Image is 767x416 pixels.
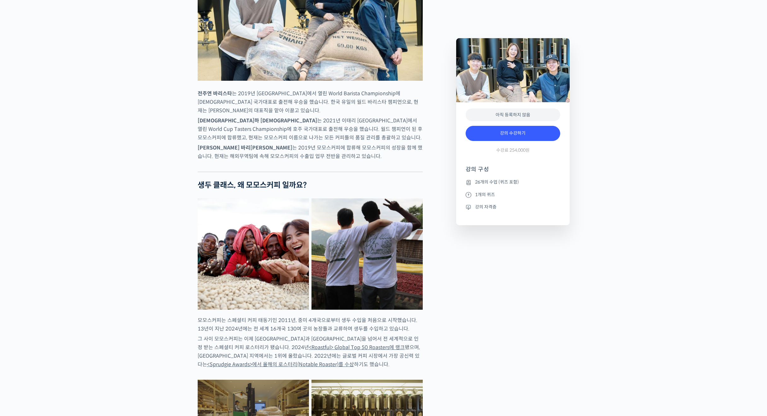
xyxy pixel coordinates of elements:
strong: 전주연 바리스타 [198,90,232,97]
a: <Roastful> Global Top 50 Roasters에 랭크 [309,344,405,351]
li: 강의 자격증 [466,203,560,211]
a: <Sprudgie Awards>에서 올해의 로스터리(Notable Roaster)를 수상 [207,361,354,368]
strong: [DEMOGRAPHIC_DATA]하 [DEMOGRAPHIC_DATA] [198,117,317,124]
p: 는 2021년 이태리 [GEOGRAPHIC_DATA]에서 열린 World Cup Tasters Championship에 호주 국가대표로 출전해 우승을 했습니다. 월드 챔피언이... [198,116,423,142]
strong: 생두 클래스, 왜 모모스커피 일까요? [198,180,307,190]
a: 대화 [42,200,81,216]
a: 홈 [2,200,42,216]
h4: 강의 구성 [466,166,560,178]
li: 1개의 퀴즈 [466,191,560,198]
li: 26개의 수업 (퀴즈 포함) [466,179,560,186]
strong: [PERSON_NAME] 바리[PERSON_NAME] [198,144,292,151]
a: 강의 수강하기 [466,126,560,141]
p: 모모스커피는 스페셜티 커피 태동기인 2011년, 중미 4개국으로부터 생두 수입을 처음으로 시작했습니다. 13년이 지난 2024년에는 전 세계 16개국 130여 곳의 농장들과 ... [198,316,423,333]
p: 그 사이 모모스커피는 이제 [GEOGRAPHIC_DATA]과 [GEOGRAPHIC_DATA]을 넘어서 전 세계적으로 인정 받는 스페셜티 커피 로스터리가 됐습니다. 2024년 ... [198,335,423,369]
span: 수강료 254,000원 [496,147,530,153]
span: 홈 [20,209,24,214]
div: 아직 등록하지 않음 [466,108,560,121]
p: 는 2019년 [GEOGRAPHIC_DATA]에서 열린 World Barista Championship에 [DEMOGRAPHIC_DATA] 국가대표로 출전해 우승을 했습니다.... [198,89,423,115]
span: 대화 [58,210,65,215]
span: 설정 [97,209,105,214]
p: 는 2019년 모모스커피에 합류해 모모스커피의 성장을 함께 했습니다. 현재는 해외무역팀에 속해 모모스커피의 수출입 업무 전반을 관리하고 있습니다. [198,144,423,161]
a: 설정 [81,200,121,216]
